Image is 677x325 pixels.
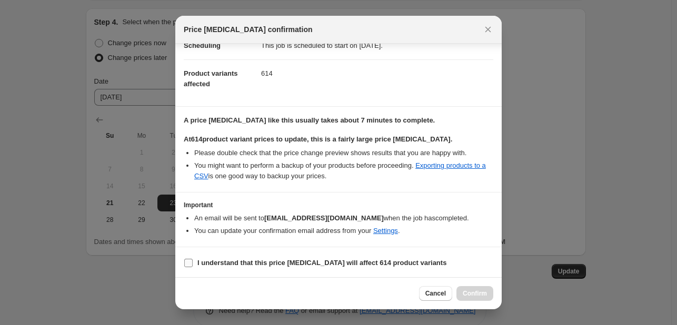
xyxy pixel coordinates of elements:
[184,135,452,143] b: At 614 product variant prices to update, this is a fairly large price [MEDICAL_DATA].
[261,59,493,87] dd: 614
[194,161,486,180] a: Exporting products to a CSV
[197,259,446,267] b: I understand that this price [MEDICAL_DATA] will affect 614 product variants
[481,22,495,37] button: Close
[264,214,384,222] b: [EMAIL_ADDRESS][DOMAIN_NAME]
[419,286,452,301] button: Cancel
[194,226,493,236] li: You can update your confirmation email address from your .
[373,227,398,235] a: Settings
[184,69,238,88] span: Product variants affected
[184,24,313,35] span: Price [MEDICAL_DATA] confirmation
[261,32,493,59] dd: This job is scheduled to start on [DATE].
[194,148,493,158] li: Please double check that the price change preview shows results that you are happy with.
[194,213,493,224] li: An email will be sent to when the job has completed .
[425,289,446,298] span: Cancel
[184,201,493,209] h3: Important
[184,116,435,124] b: A price [MEDICAL_DATA] like this usually takes about 7 minutes to complete.
[194,160,493,181] li: You might want to perform a backup of your products before proceeding. is one good way to backup ...
[184,42,221,49] span: Scheduling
